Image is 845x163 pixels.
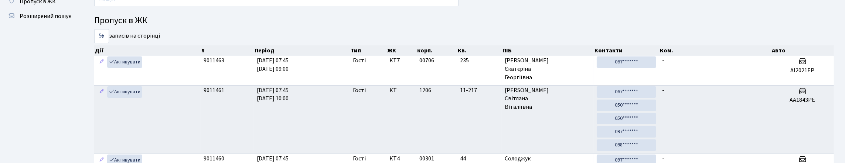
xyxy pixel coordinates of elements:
h5: АА1843РЕ [774,97,831,104]
span: 00301 [419,155,434,163]
span: 9011463 [204,56,224,65]
span: 235 [460,56,499,65]
th: Контакти [594,45,660,56]
a: Редагувати [97,86,106,98]
span: [PERSON_NAME] Світлана Віталіївна [505,86,591,112]
th: Кв. [457,45,502,56]
a: Редагувати [97,56,106,68]
span: 11-217 [460,86,499,95]
span: КТ [389,86,413,95]
a: Активувати [107,86,142,98]
span: Гості [353,155,366,163]
th: Дії [94,45,201,56]
th: # [201,45,254,56]
a: Активувати [107,56,142,68]
th: корп. [416,45,457,56]
th: Ком. [660,45,771,56]
th: Авто [771,45,834,56]
span: 9011460 [204,155,224,163]
span: [DATE] 07:45 [DATE] 10:00 [257,86,289,103]
th: ПІБ [502,45,594,56]
span: [PERSON_NAME] Єкатєріна Георгіївна [505,56,591,82]
span: 9011461 [204,86,224,94]
h5: AI2021EP [774,67,831,74]
span: 44 [460,155,499,163]
span: - [662,56,664,65]
a: Розширений пошук [4,9,78,24]
h4: Пропуск в ЖК [94,15,834,26]
span: Розширений пошук [20,12,71,20]
th: ЖК [386,45,416,56]
span: - [662,155,664,163]
th: Період [254,45,350,56]
select: записів на сторінці [94,29,109,43]
span: КТ7 [389,56,413,65]
span: [DATE] 07:45 [DATE] 09:00 [257,56,289,73]
span: 00706 [419,56,434,65]
span: 1206 [419,86,431,94]
span: - [662,86,664,94]
span: КТ4 [389,155,413,163]
span: Гості [353,86,366,95]
th: Тип [350,45,386,56]
span: Гості [353,56,366,65]
label: записів на сторінці [94,29,160,43]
